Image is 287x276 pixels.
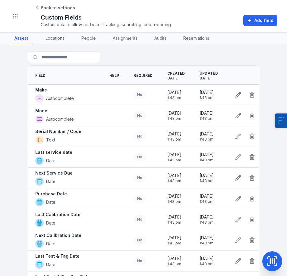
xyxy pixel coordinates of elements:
time: 05/09/2025, 1:43:35 pm [200,89,214,100]
a: Assets [10,33,33,44]
span: 1:43 pm [200,220,214,225]
span: Required [134,73,153,78]
strong: Last service date [35,149,72,155]
span: [DATE] [200,89,214,95]
span: 1:43 pm [200,199,214,204]
time: 05/09/2025, 1:43:35 pm [167,235,181,246]
span: Text [46,137,55,143]
span: [DATE] [167,256,181,262]
span: [DATE] [200,256,214,262]
span: Custom data to allow for better tracking, searching, and reporting. [41,22,172,28]
span: Help [109,73,119,78]
span: [DATE] [200,235,214,241]
h2: Custom Fields [41,13,172,22]
span: 1:43 pm [200,262,214,266]
span: [DATE] [200,193,214,199]
span: Autocomplete [46,95,74,101]
div: No [134,257,146,265]
span: Field [35,73,46,78]
div: No [134,111,146,120]
time: 05/09/2025, 1:43:35 pm [167,152,181,163]
span: Date [46,241,55,247]
span: 1:43 pm [167,220,181,225]
time: 05/09/2025, 1:43:35 pm [167,110,181,121]
span: 1:43 pm [167,116,181,121]
span: [DATE] [200,152,214,158]
div: No [134,132,146,141]
span: Date [46,220,55,226]
span: 1:43 pm [167,199,181,204]
span: 1:43 pm [200,116,214,121]
strong: Purchase Date [35,191,67,197]
a: Assignments [108,33,142,44]
span: 1:43 pm [167,241,181,246]
span: [DATE] [167,131,181,137]
time: 05/09/2025, 1:43:35 pm [200,214,214,225]
span: Back to settings [41,5,75,11]
div: No [134,194,146,203]
a: People [77,33,101,44]
strong: Last Test & Tag Date [35,253,80,259]
time: 05/09/2025, 1:43:35 pm [167,193,181,204]
span: 1:43 pm [200,178,214,183]
time: 05/09/2025, 1:43:35 pm [167,256,181,266]
time: 05/09/2025, 1:43:35 pm [167,89,181,100]
span: 1:43 pm [167,137,181,142]
strong: Serial Number / Code [35,129,81,135]
span: 1:43 pm [167,158,181,163]
span: 1:43 pm [167,262,181,266]
span: [DATE] [167,235,181,241]
span: Date [46,262,55,268]
a: Back to settings [35,5,75,11]
time: 05/09/2025, 1:43:35 pm [200,172,214,183]
strong: Last Calibration Date [35,212,80,218]
span: 1:43 pm [200,158,214,163]
span: 1:43 pm [167,95,181,100]
span: 1:43 pm [200,241,214,246]
span: 1:43 pm [167,178,181,183]
span: Add field [254,17,273,23]
span: [DATE] [167,89,181,95]
time: 05/09/2025, 1:43:35 pm [200,256,214,266]
span: Autocomplete [46,116,74,122]
span: Updated Date [200,71,218,81]
span: Created Date [167,71,185,81]
span: Date [46,178,55,185]
time: 05/09/2025, 1:43:35 pm [167,214,181,225]
div: No [134,236,146,244]
span: [DATE] [200,110,214,116]
strong: Make [35,87,47,93]
time: 05/09/2025, 1:43:35 pm [167,172,181,183]
div: No [134,153,146,161]
time: 05/09/2025, 1:43:35 pm [200,110,214,121]
span: [DATE] [167,172,181,178]
a: Reservations [178,33,214,44]
span: [DATE] [167,214,181,220]
time: 05/09/2025, 1:43:35 pm [200,131,214,142]
span: [DATE] [167,152,181,158]
span: [DATE] [200,131,214,137]
time: 05/09/2025, 1:43:35 pm [167,131,181,142]
strong: Model [35,108,49,114]
span: Date [46,199,55,205]
a: Locations [41,33,69,44]
span: 1:43 pm [200,95,214,100]
time: 05/09/2025, 1:43:35 pm [200,152,214,163]
button: Add field [243,15,277,26]
strong: Next Calibration Date [35,232,81,238]
strong: Next Service Due [35,170,73,176]
div: No [134,91,146,99]
span: [DATE] [200,214,214,220]
span: Date [46,158,55,164]
button: Toggle navigation [10,11,21,22]
span: 1:43 pm [200,137,214,142]
span: [DATE] [167,193,181,199]
span: [DATE] [167,110,181,116]
a: Audits [150,33,171,44]
time: 05/09/2025, 1:43:35 pm [200,193,214,204]
span: [DATE] [200,172,214,178]
time: 05/09/2025, 1:43:35 pm [200,235,214,246]
div: No [134,174,146,182]
div: No [134,215,146,224]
